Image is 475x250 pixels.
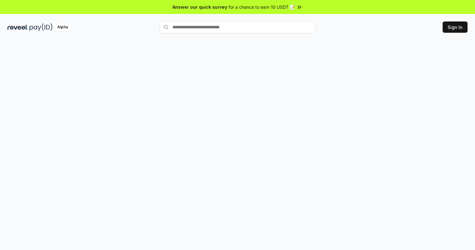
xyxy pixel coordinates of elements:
div: Alpha [54,23,71,31]
span: for a chance to earn 10 USDT 📝 [228,4,295,10]
img: pay_id [30,23,53,31]
span: Answer our quick survey [172,4,227,10]
button: Sign In [443,21,468,33]
img: reveel_dark [7,23,28,31]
